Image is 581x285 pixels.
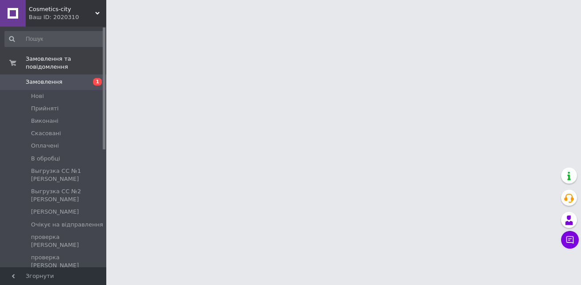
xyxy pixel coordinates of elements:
span: Замовлення [26,78,62,86]
span: Выгрузка СС №1 [PERSON_NAME] [31,167,104,183]
span: проверка [PERSON_NAME] [31,233,104,249]
span: 1 [93,78,102,86]
span: Скасовані [31,129,61,137]
span: проверка [PERSON_NAME] [31,254,104,269]
span: Виконані [31,117,58,125]
span: Замовлення та повідомлення [26,55,106,71]
span: Cosmetics-city [29,5,95,13]
span: В обробці [31,155,60,163]
div: Ваш ID: 2020310 [29,13,106,21]
span: Нові [31,92,44,100]
span: [PERSON_NAME] [31,208,79,216]
button: Чат з покупцем [561,231,579,249]
span: Оплачені [31,142,59,150]
span: Выгрузка СС №2 [PERSON_NAME] [31,187,104,203]
input: Пошук [4,31,105,47]
span: Очікує на відправлення [31,221,103,229]
span: Прийняті [31,105,58,113]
